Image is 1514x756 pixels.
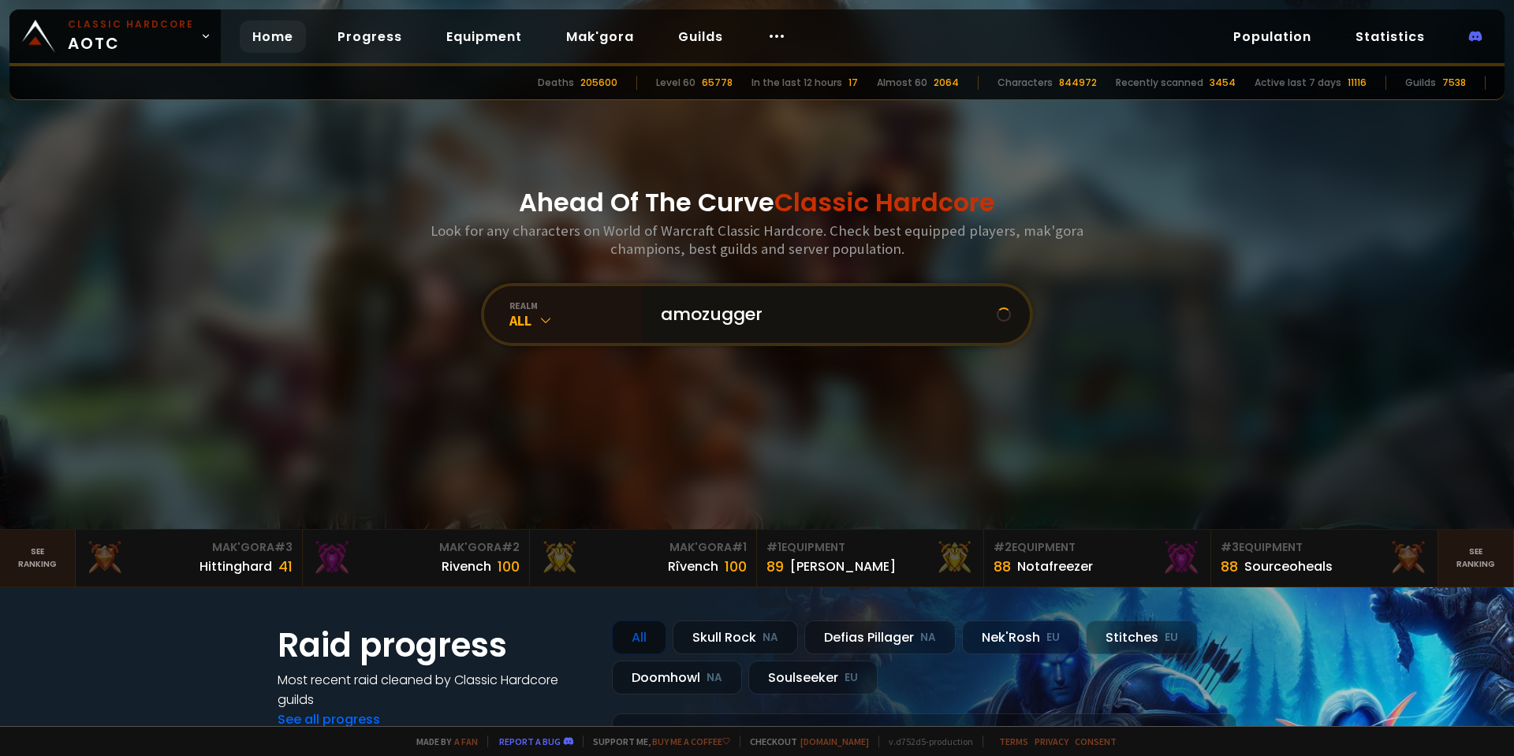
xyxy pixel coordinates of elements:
[278,710,380,728] a: See all progress
[612,661,742,695] div: Doomhowl
[434,20,535,53] a: Equipment
[454,736,478,747] a: a fan
[1210,76,1236,90] div: 3454
[1442,76,1466,90] div: 7538
[1405,76,1436,90] div: Guilds
[845,670,858,686] small: EU
[85,539,293,556] div: Mak'Gora
[519,184,995,222] h1: Ahead Of The Curve
[848,76,858,90] div: 17
[774,184,995,220] span: Classic Hardcore
[1059,76,1097,90] div: 844972
[652,736,730,747] a: Buy me a coffee
[707,670,722,686] small: NA
[732,539,747,555] span: # 1
[766,539,781,555] span: # 1
[538,76,574,90] div: Deaths
[751,76,842,90] div: In the last 12 hours
[763,630,778,646] small: NA
[1221,20,1324,53] a: Population
[1221,539,1428,556] div: Equipment
[498,556,520,577] div: 100
[68,17,194,55] span: AOTC
[673,620,798,654] div: Skull Rock
[748,661,878,695] div: Soulseeker
[583,736,730,747] span: Support me,
[666,20,736,53] a: Guilds
[800,736,869,747] a: [DOMAIN_NAME]
[878,736,973,747] span: v. d752d5 - production
[68,17,194,32] small: Classic Hardcore
[994,556,1011,577] div: 88
[1438,530,1514,587] a: Seeranking
[274,539,293,555] span: # 3
[999,736,1028,747] a: Terms
[278,620,593,670] h1: Raid progress
[1221,556,1238,577] div: 88
[1211,530,1438,587] a: #3Equipment88Sourceoheals
[790,557,896,576] div: [PERSON_NAME]
[877,76,927,90] div: Almost 60
[1244,557,1333,576] div: Sourceoheals
[240,20,306,53] a: Home
[278,556,293,577] div: 41
[766,539,974,556] div: Equipment
[612,620,666,654] div: All
[702,76,733,90] div: 65778
[424,222,1090,258] h3: Look for any characters on World of Warcraft Classic Hardcore. Check best equipped players, mak'g...
[325,20,415,53] a: Progress
[1075,736,1117,747] a: Consent
[76,530,303,587] a: Mak'Gora#3Hittinghard41
[539,539,747,556] div: Mak'Gora
[303,530,530,587] a: Mak'Gora#2Rivench100
[502,539,520,555] span: # 2
[499,736,561,747] a: Report a bug
[278,670,593,709] h4: Most recent raid cleaned by Classic Hardcore guilds
[554,20,647,53] a: Mak'gora
[442,557,491,576] div: Rivench
[1046,630,1060,646] small: EU
[668,557,718,576] div: Rîvench
[312,539,520,556] div: Mak'Gora
[651,286,997,343] input: Search a character...
[934,76,959,90] div: 2064
[725,556,747,577] div: 100
[509,311,642,330] div: All
[920,630,936,646] small: NA
[656,76,695,90] div: Level 60
[1343,20,1438,53] a: Statistics
[994,539,1012,555] span: # 2
[1035,736,1068,747] a: Privacy
[740,736,869,747] span: Checkout
[1221,539,1239,555] span: # 3
[1116,76,1203,90] div: Recently scanned
[530,530,757,587] a: Mak'Gora#1Rîvench100
[998,76,1053,90] div: Characters
[1348,76,1367,90] div: 11116
[1017,557,1093,576] div: Notafreezer
[757,530,984,587] a: #1Equipment89[PERSON_NAME]
[612,713,1236,755] a: [DATE]zgpetri on godDefias Pillager8 /90
[407,736,478,747] span: Made by
[1165,630,1178,646] small: EU
[9,9,221,63] a: Classic HardcoreAOTC
[962,620,1080,654] div: Nek'Rosh
[580,76,617,90] div: 205600
[1086,620,1198,654] div: Stitches
[766,556,784,577] div: 89
[200,557,272,576] div: Hittinghard
[509,300,642,311] div: realm
[994,539,1201,556] div: Equipment
[1255,76,1341,90] div: Active last 7 days
[804,620,956,654] div: Defias Pillager
[984,530,1211,587] a: #2Equipment88Notafreezer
